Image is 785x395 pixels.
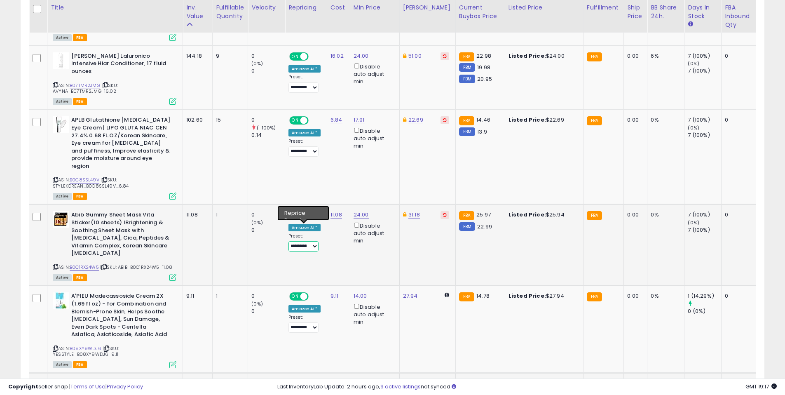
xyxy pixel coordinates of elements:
[725,292,747,300] div: 0
[354,116,365,124] a: 17.91
[587,211,602,220] small: FBA
[251,211,285,219] div: 0
[53,211,176,280] div: ASIN:
[307,212,321,219] span: OFF
[288,139,321,157] div: Preset:
[251,116,285,124] div: 0
[8,383,38,390] strong: Copyright
[186,116,206,124] div: 102.60
[354,211,369,219] a: 24.00
[53,292,176,367] div: ASIN:
[53,52,69,69] img: 31HJqQpFwEL._SL40_.jpg
[354,62,393,86] div: Disable auto adjust min
[459,63,475,72] small: FBM
[651,3,681,21] div: BB Share 24h.
[459,75,475,83] small: FBM
[354,126,393,150] div: Disable auto adjust min
[53,292,69,309] img: 41MrVHsjCWL._SL40_.jpg
[330,52,344,60] a: 16.02
[186,292,206,300] div: 9.11
[330,3,347,12] div: Cost
[688,67,721,75] div: 7 (100%)
[53,52,176,104] div: ASIN:
[277,383,777,391] div: Last InventoryLab Update: 2 hours ago, not synced.
[688,308,721,315] div: 0 (0%)
[288,3,323,12] div: Repricing
[290,53,300,60] span: ON
[508,52,546,60] b: Listed Price:
[688,3,718,21] div: Days In Stock
[73,274,87,281] span: FBA
[53,116,176,199] div: ASIN:
[71,292,171,340] b: A'PIEU Madecassoside Cream 2X (1.69 fl oz) - for Combination and Blemish-Prone Skin, Helps Soothe...
[216,52,241,60] div: 9
[627,292,641,300] div: 0.00
[53,345,119,357] span: | SKU: YESSTYLE_B08XY9WDJ6_9.11
[186,52,206,60] div: 144.18
[587,52,602,61] small: FBA
[288,233,321,252] div: Preset:
[354,292,367,300] a: 14.00
[307,293,321,300] span: OFF
[459,211,474,220] small: FBA
[651,116,678,124] div: 0%
[307,53,321,60] span: OFF
[476,52,491,60] span: 22.98
[476,211,491,219] span: 25.97
[688,211,721,219] div: 7 (100%)
[251,301,263,307] small: (0%)
[100,264,173,270] span: | SKU: ABIB_B0C1RX24W5_11.08
[53,176,129,189] span: | SKU: STYLEKOREAN_B0C8SSL49V_6.84
[290,212,300,219] span: ON
[330,116,342,124] a: 6.84
[627,52,641,60] div: 0.00
[508,211,546,219] b: Listed Price:
[71,52,171,78] b: [PERSON_NAME] Laluronico Intensive Hiar Conditioner, 17 fluid ounces
[70,383,105,390] a: Terms of Use
[477,223,492,230] span: 22.99
[216,292,241,300] div: 1
[459,222,475,231] small: FBM
[651,211,678,219] div: 0%
[408,211,420,219] a: 31.18
[459,127,475,136] small: FBM
[70,82,100,89] a: B07TMR2JMG
[288,129,321,136] div: Amazon AI *
[508,292,546,300] b: Listed Price:
[459,52,474,61] small: FBA
[51,3,179,12] div: Title
[251,132,285,139] div: 0.14
[288,315,321,333] div: Preset:
[745,383,777,390] span: 2025-09-6 19:17 GMT
[257,125,276,131] small: (-100%)
[73,361,87,368] span: FBA
[290,117,300,124] span: ON
[354,52,369,60] a: 24.00
[688,116,721,124] div: 7 (100%)
[688,292,721,300] div: 1 (14.29%)
[688,60,699,67] small: (0%)
[508,116,546,124] b: Listed Price:
[476,292,490,300] span: 14.78
[587,3,620,12] div: Fulfillment
[688,125,699,131] small: (0%)
[330,292,339,300] a: 9.11
[330,211,342,219] a: 11.08
[459,116,474,125] small: FBA
[216,3,244,21] div: Fulfillable Quantity
[408,52,422,60] a: 51.00
[688,226,721,234] div: 7 (100%)
[476,116,490,124] span: 14.46
[725,3,750,29] div: FBA inbound Qty
[587,292,602,301] small: FBA
[627,211,641,219] div: 0.00
[186,211,206,219] div: 11.08
[73,98,87,105] span: FBA
[688,52,721,60] div: 7 (100%)
[71,116,171,172] b: APLB Glutathione [MEDICAL_DATA] Eye Cream | LIPO GLUTA NIAC CEN 27.4% 0.68 FL.OZ/Korean Skincare,...
[508,292,577,300] div: $27.94
[53,274,72,281] span: All listings currently available for purchase on Amazon
[508,116,577,124] div: $22.69
[288,305,321,313] div: Amazon AI *
[8,383,143,391] div: seller snap | |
